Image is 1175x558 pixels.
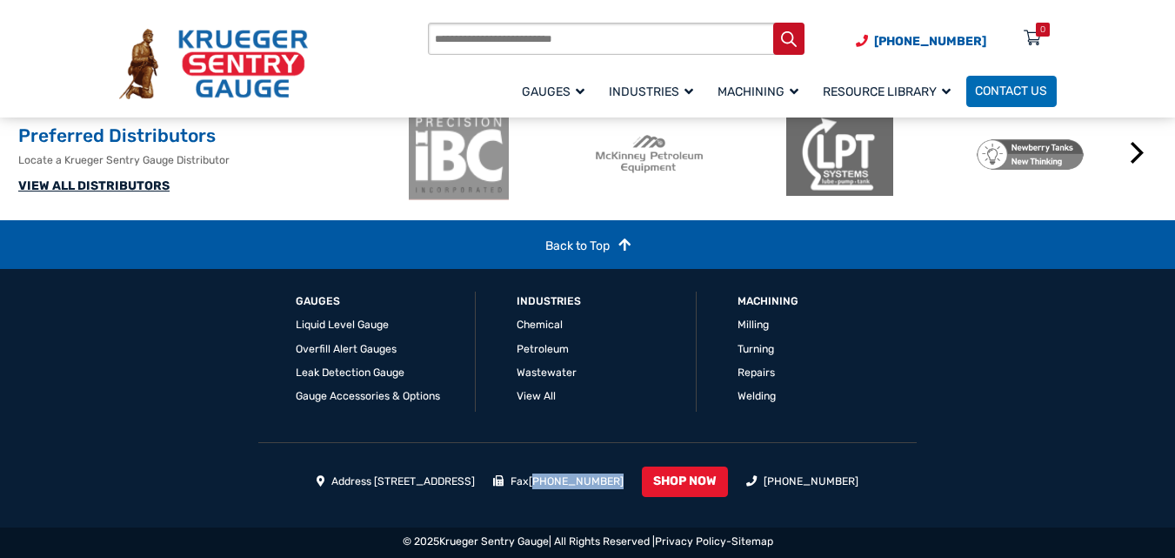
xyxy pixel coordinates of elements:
a: Milling [738,319,769,331]
a: Gauges [513,73,600,109]
a: Industries [517,294,581,310]
a: Sitemap [731,535,773,548]
a: Turning [738,343,774,355]
img: Newberry Tanks [977,109,1084,200]
a: Repairs [738,366,775,379]
a: Machining [738,294,798,310]
p: Locate a Krueger Sentry Gauge Distributor [18,152,397,168]
a: Resource Library [814,73,966,109]
a: Krueger Sentry Gauge [439,535,549,548]
a: Overfill Alert Gauges [296,343,397,355]
button: Next [1120,136,1155,171]
li: Address [STREET_ADDRESS] [317,474,476,489]
span: Machining [718,84,798,99]
a: Privacy Policy [655,535,726,548]
span: Contact Us [975,84,1047,99]
a: Welding [738,390,776,402]
a: Petroleum [517,343,569,355]
h2: Preferred Distributors [18,124,397,148]
a: VIEW ALL DISTRIBUTORS [18,178,170,193]
a: Contact Us [966,76,1057,107]
button: 1 of 2 [743,210,760,227]
li: Fax [493,474,624,489]
img: McKinney Petroleum Equipment [596,109,703,200]
a: Chemical [517,319,563,331]
button: 3 of 2 [795,210,812,227]
a: GAUGES [296,294,340,310]
div: 0 [1040,23,1045,37]
span: Industries [609,84,693,99]
span: [PHONE_NUMBER] [874,34,986,49]
a: Leak Detection Gauge [296,366,404,379]
img: Krueger Sentry Gauge [119,29,308,98]
a: Wastewater [517,366,577,379]
a: Industries [600,73,709,109]
a: Liquid Level Gauge [296,319,389,331]
img: ibc-logo [405,109,512,200]
span: Gauges [522,84,584,99]
a: Gauge Accessories & Options [296,390,440,402]
a: Phone Number (920) 434-8860 [856,32,986,50]
span: Resource Library [823,84,951,99]
a: View All [517,390,556,402]
a: Machining [709,73,814,109]
a: SHOP NOW [642,467,728,497]
img: LPT [786,109,893,200]
button: 2 of 2 [769,210,786,227]
a: [PHONE_NUMBER] [764,475,858,487]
